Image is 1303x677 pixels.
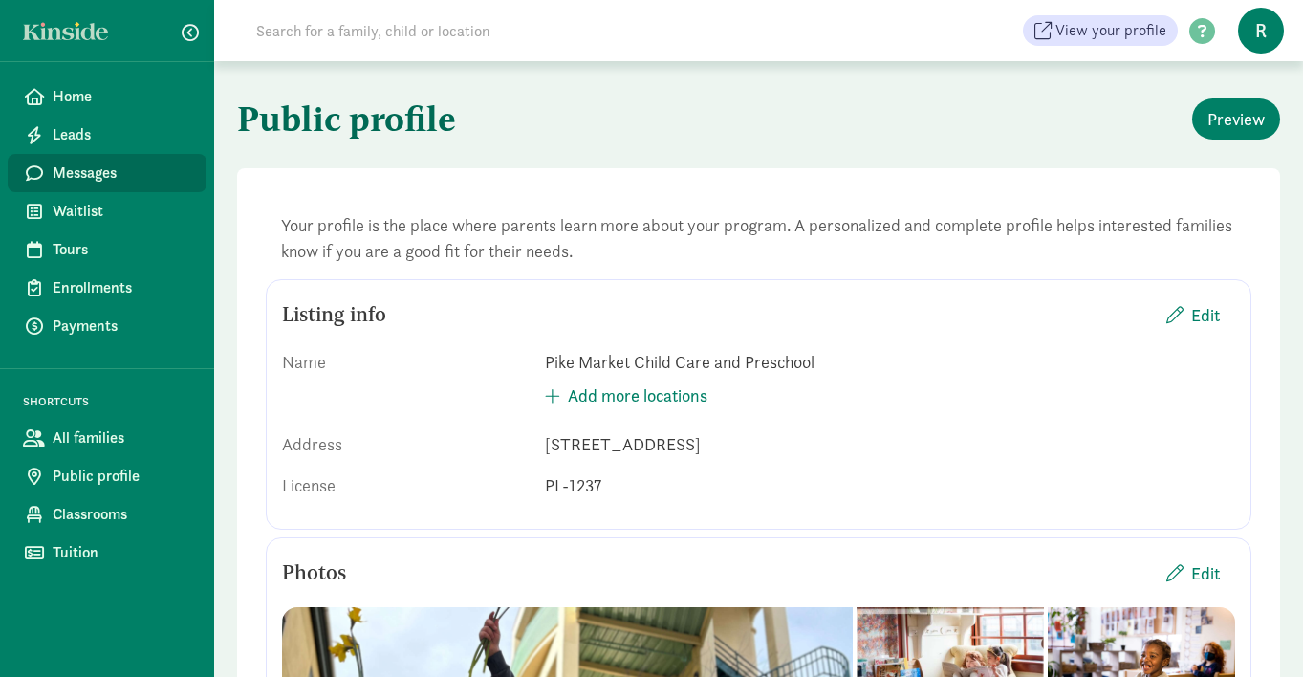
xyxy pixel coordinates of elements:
a: All families [8,419,206,457]
span: Waitlist [53,200,191,223]
span: Home [53,85,191,108]
div: PL-1237 [545,472,1235,498]
a: Leads [8,116,206,154]
span: Add more locations [568,382,707,408]
span: All families [53,426,191,449]
div: Pike Market Child Care and Preschool [545,349,1235,375]
div: License [282,472,530,498]
span: Leads [53,123,191,146]
span: Edit [1191,302,1220,328]
a: Public profile [8,457,206,495]
a: View your profile [1023,15,1178,46]
a: Messages [8,154,206,192]
div: Name [282,349,530,416]
a: Home [8,77,206,116]
div: Your profile is the place where parents learn more about your program. A personalized and complet... [266,197,1251,279]
div: Address [282,431,530,457]
h5: Photos [282,561,346,584]
a: Tours [8,230,206,269]
span: Enrollments [53,276,191,299]
input: Search for a family, child or location [245,11,781,50]
h5: Listing info [282,303,386,326]
span: R [1238,8,1284,54]
button: Preview [1192,98,1280,140]
a: Tuition [8,534,206,572]
button: Edit [1151,295,1235,336]
iframe: Chat Widget [1207,585,1303,677]
span: Classrooms [53,503,191,526]
a: Classrooms [8,495,206,534]
a: Payments [8,307,206,345]
div: [STREET_ADDRESS] [545,431,1235,457]
span: Messages [53,162,191,185]
button: Add more locations [530,375,723,416]
button: Edit [1151,553,1235,594]
h1: Public profile [237,84,755,153]
span: Preview [1207,106,1265,132]
a: Waitlist [8,192,206,230]
span: Tuition [53,541,191,564]
span: Tours [53,238,191,261]
span: Public profile [53,465,191,488]
span: View your profile [1055,19,1166,42]
a: Enrollments [8,269,206,307]
span: Edit [1191,560,1220,586]
span: Payments [53,315,191,338]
